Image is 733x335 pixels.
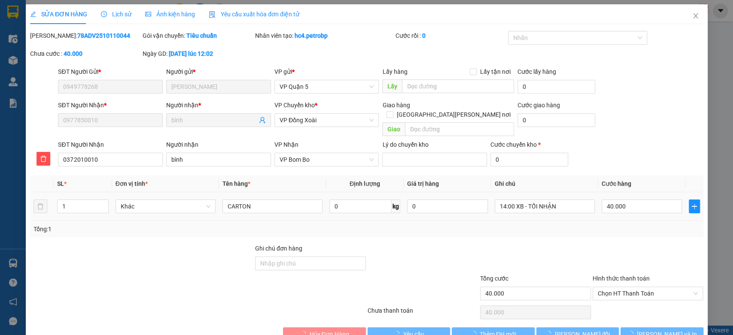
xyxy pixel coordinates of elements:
[36,155,49,162] span: delete
[517,102,560,109] label: Cước giao hàng
[597,287,698,300] span: Chọn HT Thanh Toán
[30,31,141,40] div: [PERSON_NAME]:
[477,67,514,76] span: Lấy tận nơi
[33,224,283,234] div: Tổng: 1
[280,153,374,166] span: VP Bom Bo
[280,80,374,93] span: VP Quận 5
[259,117,266,124] span: user-add
[422,32,426,39] b: 0
[209,11,299,18] span: Yêu cầu xuất hóa đơn điện tử
[57,180,64,187] span: SL
[255,245,302,252] label: Ghi chú đơn hàng
[402,79,514,93] input: Dọc đường
[186,32,217,39] b: Tiêu chuẩn
[382,140,487,149] div: Lý do chuyển kho
[280,114,374,127] span: VP Đồng Xoài
[64,50,82,57] b: 40.000
[491,175,598,192] th: Ghi chú
[36,152,50,166] button: delete
[295,32,328,39] b: hc4.petrobp
[143,31,253,40] div: Gói vận chuyển:
[407,180,439,187] span: Giá trị hàng
[517,80,595,94] input: Cước lấy hàng
[683,4,707,28] button: Close
[393,110,514,119] span: [GEOGRAPHIC_DATA][PERSON_NAME] nơi
[490,140,568,149] div: Cước chuyển kho
[517,68,556,75] label: Cước lấy hàng
[222,180,250,187] span: Tên hàng
[101,11,107,17] span: clock-circle
[58,140,163,149] div: SĐT Người Nhận
[274,102,315,109] span: VP Chuyển kho
[382,102,410,109] span: Giao hàng
[382,79,402,93] span: Lấy
[121,200,210,213] span: Khác
[405,122,514,136] input: Dọc đường
[350,180,380,187] span: Định lượng
[494,199,594,213] input: Ghi Chú
[222,199,322,213] input: VD: Bàn, Ghế
[255,257,366,270] input: Ghi chú đơn hàng
[101,11,131,18] span: Lịch sử
[274,67,379,76] div: VP gửi
[382,122,405,136] span: Giao
[255,31,394,40] div: Nhân viên tạo:
[601,180,631,187] span: Cước hàng
[392,199,400,213] span: kg
[209,11,216,18] img: icon
[58,67,163,76] div: SĐT Người Gửi
[30,49,141,58] div: Chưa cước :
[145,11,151,17] span: picture
[517,113,595,127] input: Cước giao hàng
[169,50,213,57] b: [DATE] lúc 12:02
[58,100,163,110] div: SĐT Người Nhận
[116,180,148,187] span: Đơn vị tính
[33,199,47,213] button: delete
[145,11,195,18] span: Ảnh kiện hàng
[166,67,271,76] div: Người gửi
[30,11,36,17] span: edit
[143,49,253,58] div: Ngày GD:
[480,275,508,282] span: Tổng cước
[689,203,699,210] span: plus
[382,68,407,75] span: Lấy hàng
[395,31,506,40] div: Cước rồi :
[30,11,87,18] span: SỬA ĐƠN HÀNG
[274,140,379,149] div: VP Nhận
[689,199,700,213] button: plus
[692,12,699,19] span: close
[592,275,649,282] label: Hình thức thanh toán
[166,100,271,110] div: Người nhận
[77,32,130,39] b: 78ADV2510110044
[166,140,271,149] div: Người nhận
[367,306,479,321] div: Chưa thanh toán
